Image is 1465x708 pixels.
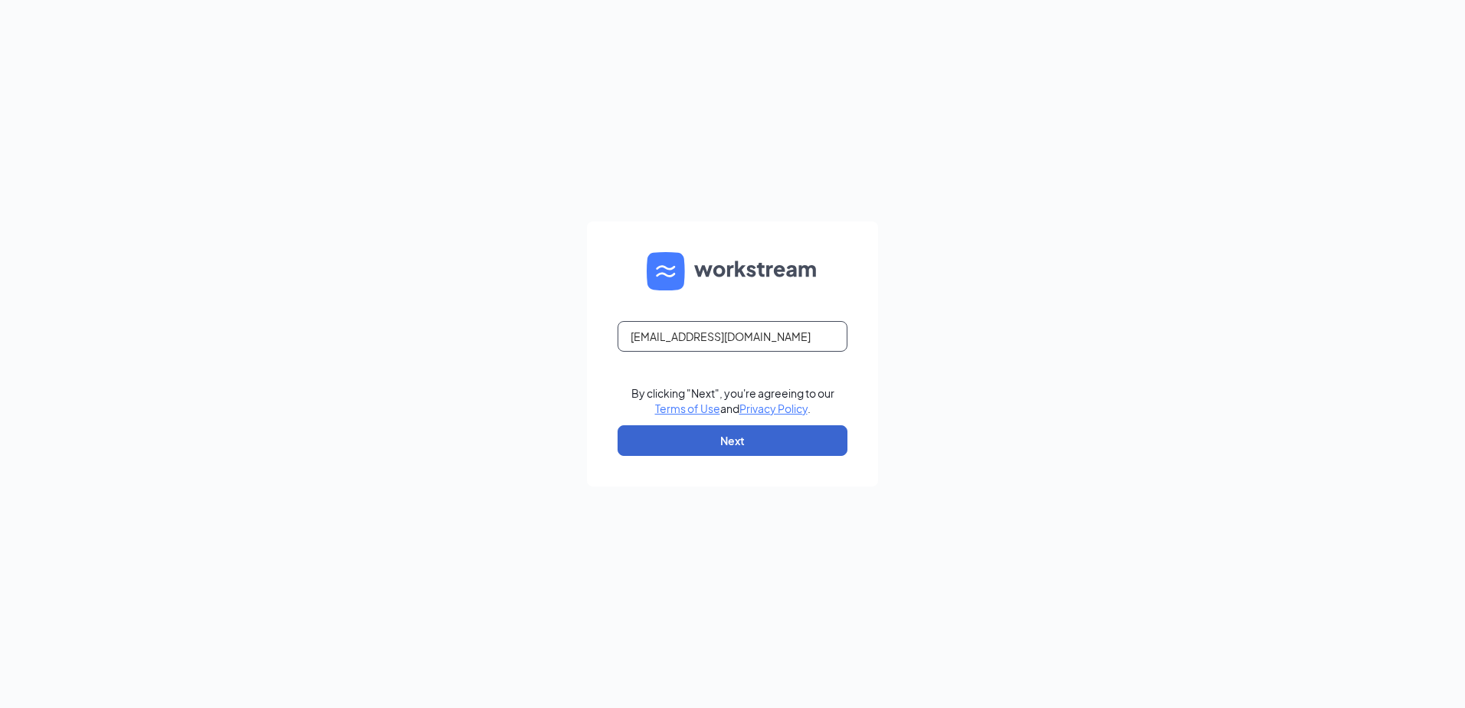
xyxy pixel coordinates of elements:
input: Email [618,321,847,352]
button: Next [618,425,847,456]
img: WS logo and Workstream text [647,252,818,290]
a: Privacy Policy [739,402,808,415]
div: By clicking "Next", you're agreeing to our and . [631,385,834,416]
a: Terms of Use [655,402,720,415]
